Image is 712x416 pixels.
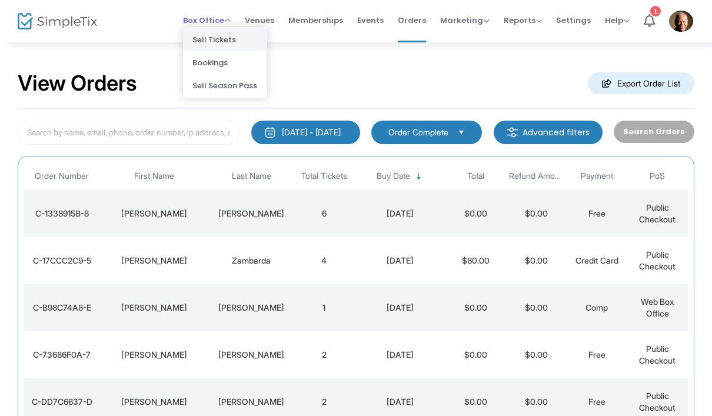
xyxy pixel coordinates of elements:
[506,284,567,331] td: $0.00
[212,396,291,408] div: Brandt
[134,171,174,181] span: First Name
[357,302,442,314] div: 10/13/2025
[377,171,410,181] span: Buy Date
[245,5,274,35] span: Venues
[357,349,442,361] div: 10/13/2025
[103,396,206,408] div: Craig
[294,162,354,190] th: Total Tickets
[212,208,291,219] div: Odell
[506,237,567,284] td: $0.00
[588,72,694,94] m-button: Export Order List
[414,172,424,181] span: Sortable
[639,249,676,271] span: Public Checkout
[506,162,567,190] th: Refund Amount
[639,344,676,365] span: Public Checkout
[212,349,291,361] div: Boland
[639,391,676,412] span: Public Checkout
[183,28,267,51] li: Sell Tickets
[357,255,442,267] div: 10/13/2025
[445,331,506,378] td: $0.00
[445,162,506,190] th: Total
[103,255,206,267] div: Nancy
[103,302,206,314] div: Jerry
[357,396,442,408] div: 10/13/2025
[398,5,426,35] span: Orders
[588,350,605,360] span: Free
[445,190,506,237] td: $0.00
[506,190,567,237] td: $0.00
[212,255,291,267] div: Zambarda
[282,127,341,138] div: [DATE] - [DATE]
[445,284,506,331] td: $0.00
[294,190,354,237] td: 6
[588,208,605,218] span: Free
[575,255,618,265] span: Credit Card
[388,127,448,138] span: Order Complete
[27,208,97,219] div: C-1338915B-8
[639,202,676,224] span: Public Checkout
[18,71,137,96] h2: View Orders
[288,5,343,35] span: Memberships
[556,5,591,35] span: Settings
[183,74,267,97] li: Sell Season Pass
[581,171,613,181] span: Payment
[294,237,354,284] td: 4
[641,297,674,318] span: Web Box Office
[650,6,661,16] div: 1
[453,126,470,139] button: Select
[294,331,354,378] td: 2
[27,255,97,267] div: C-17CCC2C9-5
[251,121,360,144] button: [DATE] - [DATE]
[506,331,567,378] td: $0.00
[605,15,630,26] span: Help
[588,397,605,407] span: Free
[183,51,267,74] li: Bookings
[264,127,276,138] img: monthly
[27,302,97,314] div: C-B98C74A8-E
[585,302,608,312] span: Comp
[507,127,518,138] img: filter
[494,121,603,144] m-button: Advanced filters
[650,171,665,181] span: PoS
[294,284,354,331] td: 1
[504,15,542,26] span: Reports
[27,396,97,408] div: C-DD7C6637-D
[103,208,206,219] div: Randy
[35,171,89,181] span: Order Number
[183,15,231,26] span: Box Office
[27,349,97,361] div: C-73686F0A-7
[18,121,239,145] input: Search by name, email, phone, order number, ip address, or last 4 digits of card
[103,349,206,361] div: Glenn
[357,208,442,219] div: 10/13/2025
[445,237,506,284] td: $80.00
[357,5,384,35] span: Events
[232,171,271,181] span: Last Name
[440,15,490,26] span: Marketing
[212,302,291,314] div: Crouch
